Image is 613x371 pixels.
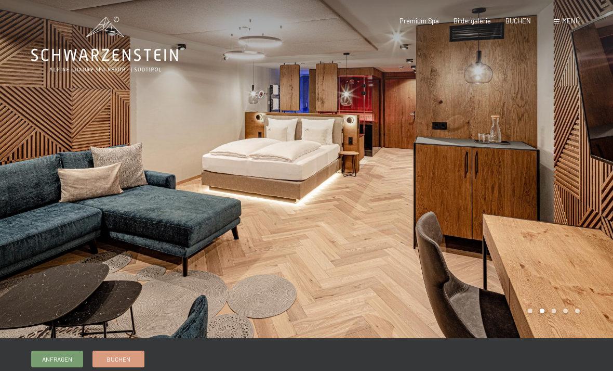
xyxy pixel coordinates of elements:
[206,210,291,221] span: Einwilligung Marketing*
[32,351,83,367] a: Anfragen
[42,355,72,364] span: Anfragen
[505,17,531,25] a: BUCHEN
[106,355,130,364] span: Buchen
[562,17,580,25] span: Menü
[93,351,144,367] a: Buchen
[454,17,491,25] a: Bildergalerie
[399,17,439,25] a: Premium Spa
